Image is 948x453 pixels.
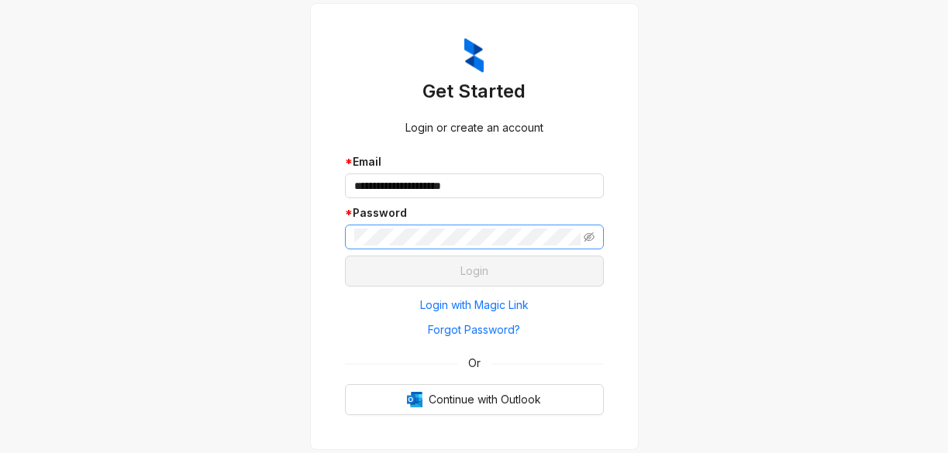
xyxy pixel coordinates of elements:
[420,297,529,314] span: Login with Magic Link
[345,153,604,170] div: Email
[345,256,604,287] button: Login
[457,355,491,372] span: Or
[407,392,422,407] img: Outlook
[345,119,604,136] div: Login or create an account
[584,232,595,242] span: eye-invisible
[429,391,541,408] span: Continue with Outlook
[428,321,520,338] span: Forgot Password?
[345,79,604,104] h3: Get Started
[345,293,604,317] button: Login with Magic Link
[345,204,604,221] div: Password
[464,38,484,74] img: ZumaIcon
[345,384,604,415] button: OutlookContinue with Outlook
[345,317,604,342] button: Forgot Password?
